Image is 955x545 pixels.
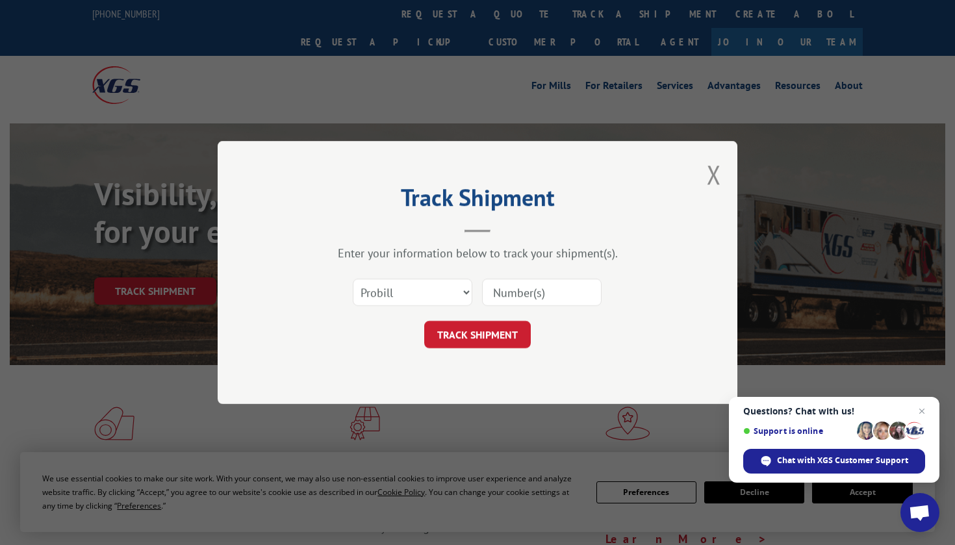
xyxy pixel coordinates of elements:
[900,493,939,532] a: Open chat
[743,426,852,436] span: Support is online
[482,279,602,306] input: Number(s)
[707,157,721,192] button: Close modal
[743,406,925,416] span: Questions? Chat with us!
[283,246,672,260] div: Enter your information below to track your shipment(s).
[777,455,908,466] span: Chat with XGS Customer Support
[424,321,531,348] button: TRACK SHIPMENT
[283,188,672,213] h2: Track Shipment
[743,449,925,474] span: Chat with XGS Customer Support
